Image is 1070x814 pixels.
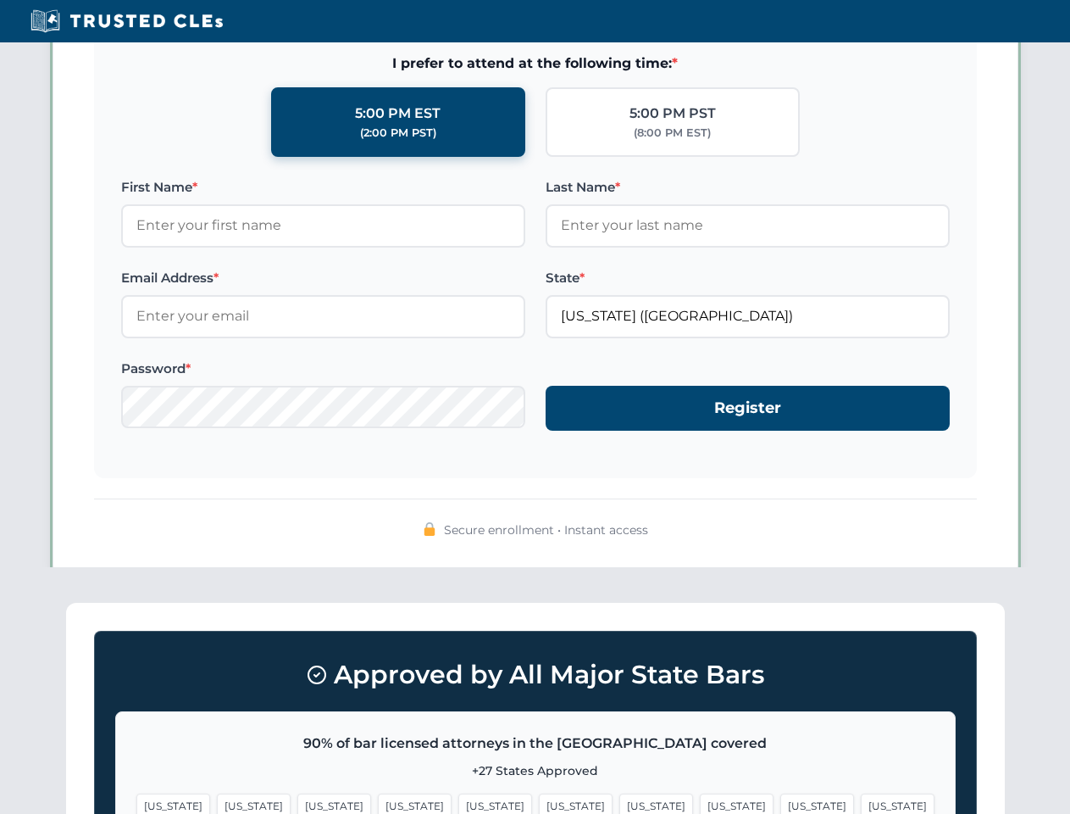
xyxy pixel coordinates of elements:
[423,522,436,536] img: 🔒
[634,125,711,142] div: (8:00 PM EST)
[115,652,956,698] h3: Approved by All Major State Bars
[121,53,950,75] span: I prefer to attend at the following time:
[121,268,525,288] label: Email Address
[360,125,436,142] div: (2:00 PM PST)
[546,386,950,431] button: Register
[136,761,934,780] p: +27 States Approved
[121,204,525,247] input: Enter your first name
[629,103,716,125] div: 5:00 PM PST
[25,8,228,34] img: Trusted CLEs
[444,521,648,539] span: Secure enrollment • Instant access
[355,103,441,125] div: 5:00 PM EST
[136,733,934,755] p: 90% of bar licensed attorneys in the [GEOGRAPHIC_DATA] covered
[546,204,950,247] input: Enter your last name
[546,177,950,198] label: Last Name
[546,295,950,337] input: Florida (FL)
[546,268,950,288] label: State
[121,177,525,198] label: First Name
[121,359,525,379] label: Password
[121,295,525,337] input: Enter your email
